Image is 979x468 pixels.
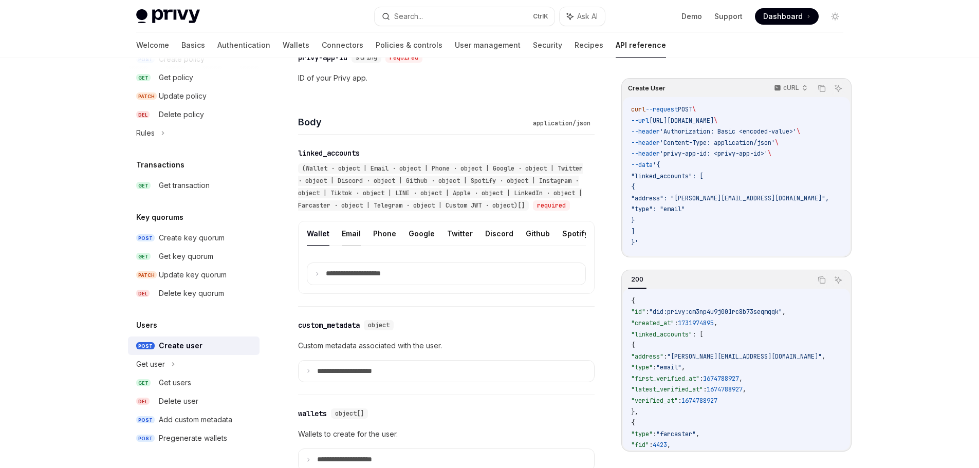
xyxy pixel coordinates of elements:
a: Wallets [283,33,309,58]
span: : [653,430,656,438]
span: \ [692,105,696,114]
span: "linked_accounts" [631,330,692,339]
a: Security [533,33,562,58]
a: PATCHUpdate policy [128,87,260,105]
span: Dashboard [763,11,803,22]
button: Ask AI [560,7,605,26]
span: \ [775,139,779,147]
div: Pregenerate wallets [159,432,227,444]
a: GETGet policy [128,68,260,87]
div: Get policy [159,71,193,84]
span: "linked_accounts": [ [631,172,703,180]
span: --data [631,161,653,169]
span: "latest_verified_at" [631,385,703,394]
a: DELDelete key quorum [128,284,260,303]
span: 1674788927 [703,375,739,383]
div: 200 [628,273,646,286]
span: : [663,352,667,361]
a: API reference [616,33,666,58]
span: 4423 [653,441,667,449]
span: 'Content-Type: application/json' [660,139,775,147]
a: Authentication [217,33,270,58]
h4: Body [298,115,529,129]
a: User management [455,33,521,58]
span: : [649,441,653,449]
button: Ask AI [832,273,845,287]
a: DELDelete user [128,392,260,410]
button: Search...CtrlK [375,7,555,26]
div: required [385,52,422,63]
a: POSTCreate key quorum [128,229,260,247]
span: string [356,53,377,62]
span: "address" [631,352,663,361]
span: "address": "[PERSON_NAME][EMAIL_ADDRESS][DOMAIN_NAME]", [631,194,829,202]
button: Wallet [307,221,329,246]
a: Demo [681,11,702,22]
div: Update key quorum [159,269,227,281]
span: object [368,321,390,329]
span: , [743,385,746,394]
span: "[PERSON_NAME][EMAIL_ADDRESS][DOMAIN_NAME]" [667,352,822,361]
span: }' [631,238,638,247]
span: POST [136,435,155,442]
a: PATCHUpdate key quorum [128,266,260,284]
div: custom_metadata [298,320,360,330]
div: required [533,200,570,211]
span: GET [136,74,151,82]
button: Email [342,221,361,246]
a: DELDelete policy [128,105,260,124]
button: Copy the contents from the code block [815,273,828,287]
div: application/json [529,118,595,128]
div: Get transaction [159,179,210,192]
span: : [699,375,703,383]
div: Create user [159,340,202,352]
span: : [645,308,649,316]
span: "type": "email" [631,205,685,213]
span: }, [631,408,638,416]
span: 1674788927 [707,385,743,394]
button: Spotify [562,221,588,246]
span: Ask AI [577,11,598,22]
div: linked_accounts [298,148,360,158]
span: { [631,341,635,349]
span: , [681,363,685,371]
span: GET [136,253,151,260]
a: GETGet key quorum [128,247,260,266]
span: GET [136,182,151,190]
span: "type" [631,430,653,438]
button: Google [409,221,435,246]
span: Create User [628,84,666,92]
div: wallets [298,408,327,419]
span: "fid" [631,441,649,449]
span: PATCH [136,92,157,100]
h5: Key quorums [136,211,183,223]
span: 1674788927 [681,397,717,405]
span: curl [631,105,645,114]
div: Get key quorum [159,250,213,263]
span: GET [136,379,151,387]
span: "first_verified_at" [631,375,699,383]
div: Get user [136,358,165,370]
a: Basics [181,33,205,58]
span: } [631,216,635,224]
span: DEL [136,398,150,405]
span: "created_at" [631,319,674,327]
img: light logo [136,9,200,24]
span: : [653,363,656,371]
span: --header [631,127,660,136]
p: cURL [783,84,799,92]
h5: Transactions [136,159,184,171]
span: DEL [136,290,150,297]
span: { [631,297,635,305]
a: Recipes [575,33,603,58]
span: object[] [335,409,364,418]
span: : [674,319,678,327]
p: Wallets to create for the user. [298,428,595,440]
span: Ctrl K [533,12,548,21]
div: Delete policy [159,108,204,121]
span: POST [136,234,155,242]
a: GETGet users [128,373,260,392]
div: Create key quorum [159,232,225,244]
span: 1731974895 [678,319,714,327]
span: \ [714,117,717,125]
